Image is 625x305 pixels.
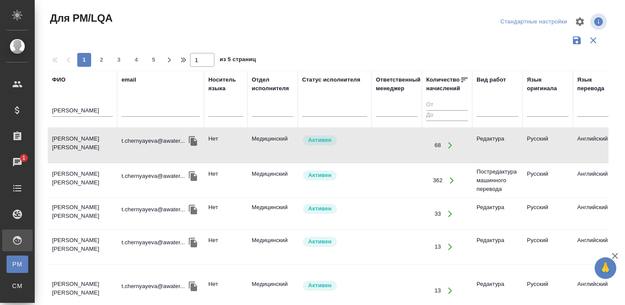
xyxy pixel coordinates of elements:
button: Скопировать [187,203,200,216]
p: Активен [308,204,332,213]
td: Постредактура машинного перевода [472,163,523,198]
p: t.chernyayeva@awater... [122,205,185,214]
td: Русский [523,130,573,161]
button: Открыть работы [441,137,459,154]
td: Редактура [472,232,523,262]
span: 2 [95,56,109,64]
button: Скопировать [187,170,200,183]
span: 🙏 [598,259,613,277]
div: Рядовой исполнитель: назначай с учетом рейтинга [302,170,367,181]
div: Носитель языка [208,75,243,93]
a: 1 [2,151,33,173]
button: 2 [95,53,109,67]
p: Активен [308,281,332,290]
td: Нет [204,199,247,229]
div: Рядовой исполнитель: назначай с учетом рейтинга [302,280,367,292]
button: 5 [147,53,161,67]
td: [PERSON_NAME] [PERSON_NAME] [48,199,117,229]
span: Для PM/LQA [48,11,112,25]
td: Медицинский [247,130,298,161]
div: split button [498,15,569,29]
div: Статус исполнителя [302,75,360,84]
td: Английский [573,232,623,262]
button: Сбросить фильтры [585,32,602,49]
p: Активен [308,171,332,180]
button: Скопировать [187,134,200,148]
td: Медицинский [247,199,298,229]
p: Активен [308,136,332,144]
td: [PERSON_NAME] [PERSON_NAME] [48,130,117,161]
button: Сохранить фильтры [569,32,585,49]
td: Нет [204,130,247,161]
td: Английский [573,199,623,229]
button: Открыть работы [441,205,459,223]
td: [PERSON_NAME] [PERSON_NAME] [48,232,117,262]
input: До [426,110,468,121]
div: 362 [433,176,442,185]
td: [PERSON_NAME] [PERSON_NAME] [48,165,117,196]
div: Рядовой исполнитель: назначай с учетом рейтинга [302,134,367,146]
button: Скопировать [187,236,200,249]
div: Рядовой исполнитель: назначай с учетом рейтинга [302,203,367,215]
td: Редактура [472,199,523,229]
span: Посмотреть информацию [590,13,609,30]
div: 13 [434,243,441,251]
span: 1 [17,154,30,162]
div: ФИО [52,75,66,84]
div: Количество начислений [426,75,460,93]
div: 13 [434,286,441,295]
button: Открыть работы [443,172,461,190]
span: 3 [112,56,126,64]
button: 3 [112,53,126,67]
td: Нет [204,232,247,262]
button: Открыть работы [441,238,459,256]
a: PM [7,256,28,273]
td: Медицинский [247,232,298,262]
div: Вид работ [477,75,506,84]
p: t.chernyayeva@awater... [122,238,185,247]
div: Язык перевода [577,75,619,93]
span: 5 [147,56,161,64]
div: 68 [434,141,441,150]
button: 4 [129,53,143,67]
td: Английский [573,165,623,196]
a: CM [7,277,28,295]
button: Скопировать [187,280,200,293]
div: Рядовой исполнитель: назначай с учетом рейтинга [302,236,367,248]
div: email [122,75,136,84]
span: Настроить таблицу [569,11,590,32]
div: Ответственный менеджер [376,75,421,93]
td: Русский [523,165,573,196]
td: Русский [523,232,573,262]
p: t.chernyayeva@awater... [122,172,185,180]
p: Активен [308,237,332,246]
button: Открыть работы [441,282,459,300]
div: Язык оригинала [527,75,569,93]
td: Английский [573,130,623,161]
td: Нет [204,165,247,196]
span: 4 [129,56,143,64]
td: Русский [523,199,573,229]
p: t.chernyayeva@awater... [122,282,185,291]
td: Редактура [472,130,523,161]
div: 33 [434,210,441,218]
input: От [426,100,468,111]
p: t.chernyayeva@awater... [122,137,185,145]
td: Медицинский [247,165,298,196]
div: Отдел исполнителя [252,75,293,93]
span: PM [11,260,24,269]
span: CM [11,282,24,290]
button: 🙏 [595,257,616,279]
span: из 5 страниц [220,54,256,67]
